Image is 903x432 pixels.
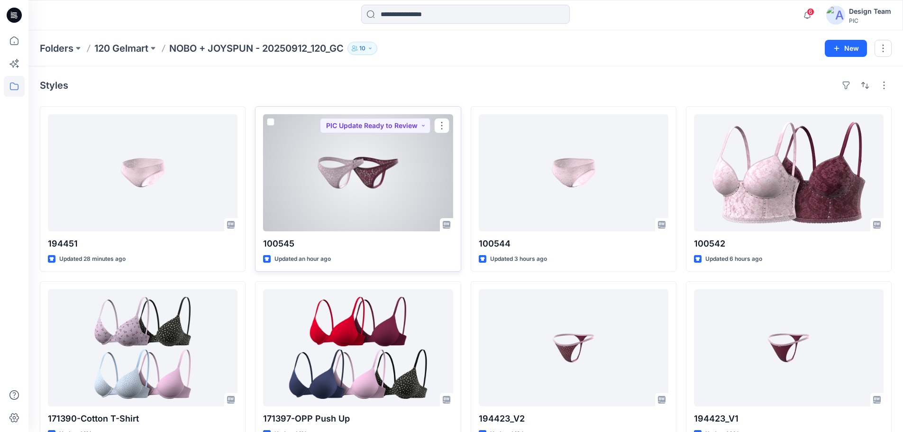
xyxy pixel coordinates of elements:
[48,237,237,250] p: 194451
[694,412,884,425] p: 194423_V1
[807,8,814,16] span: 6
[347,42,377,55] button: 10
[359,43,365,54] p: 10
[263,237,453,250] p: 100545
[479,412,668,425] p: 194423_V2
[169,42,344,55] p: NOBO + JOYSPUN - 20250912_120_GC
[274,254,331,264] p: Updated an hour ago
[694,289,884,406] a: 194423_V1
[94,42,148,55] a: 120 Gelmart
[263,412,453,425] p: 171397-OPP Push Up
[40,42,73,55] a: Folders
[479,289,668,406] a: 194423_V2
[849,6,891,17] div: Design Team
[694,114,884,231] a: 100542
[694,237,884,250] p: 100542
[40,80,68,91] h4: Styles
[826,6,845,25] img: avatar
[263,289,453,406] a: 171397-OPP Push Up
[48,114,237,231] a: 194451
[48,289,237,406] a: 171390-Cotton T-Shirt
[825,40,867,57] button: New
[479,237,668,250] p: 100544
[59,254,126,264] p: Updated 28 minutes ago
[48,412,237,425] p: 171390-Cotton T-Shirt
[705,254,762,264] p: Updated 6 hours ago
[479,114,668,231] a: 100544
[849,17,891,24] div: PIC
[263,114,453,231] a: 100545
[490,254,547,264] p: Updated 3 hours ago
